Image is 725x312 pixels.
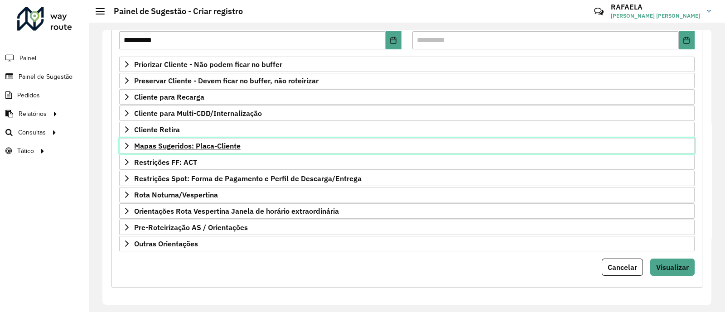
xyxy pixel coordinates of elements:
span: Tático [17,146,34,156]
span: Priorizar Cliente - Não podem ficar no buffer [134,61,282,68]
a: Outras Orientações [119,236,695,251]
span: Restrições FF: ACT [134,158,197,166]
span: Orientações Rota Vespertina Janela de horário extraordinária [134,207,339,215]
h3: RAFAELA [611,3,700,11]
span: Painel de Sugestão [19,72,72,82]
span: Rota Noturna/Vespertina [134,191,218,198]
span: Restrições Spot: Forma de Pagamento e Perfil de Descarga/Entrega [134,175,362,182]
a: Orientações Rota Vespertina Janela de horário extraordinária [119,203,695,219]
a: Cliente Retira [119,122,695,137]
span: Cancelar [608,263,637,272]
span: Pre-Roteirização AS / Orientações [134,224,248,231]
span: Painel [19,53,36,63]
span: Consultas [18,128,46,137]
span: Cliente para Recarga [134,93,204,101]
a: Preservar Cliente - Devem ficar no buffer, não roteirizar [119,73,695,88]
button: Choose Date [386,31,401,49]
button: Visualizar [650,259,695,276]
a: Cliente para Multi-CDD/Internalização [119,106,695,121]
a: Restrições Spot: Forma de Pagamento e Perfil de Descarga/Entrega [119,171,695,186]
a: Pre-Roteirização AS / Orientações [119,220,695,235]
a: Rota Noturna/Vespertina [119,187,695,202]
span: Pedidos [17,91,40,100]
h2: Painel de Sugestão - Criar registro [105,6,243,16]
a: Cliente para Recarga [119,89,695,105]
a: Restrições FF: ACT [119,154,695,170]
span: Relatórios [19,109,47,119]
a: Mapas Sugeridos: Placa-Cliente [119,138,695,154]
a: Contato Rápido [589,2,609,21]
span: Cliente para Multi-CDD/Internalização [134,110,262,117]
span: Cliente Retira [134,126,180,133]
span: Outras Orientações [134,240,198,247]
span: Visualizar [656,263,689,272]
a: Priorizar Cliente - Não podem ficar no buffer [119,57,695,72]
button: Cancelar [602,259,643,276]
span: [PERSON_NAME] [PERSON_NAME] [611,12,700,20]
span: Mapas Sugeridos: Placa-Cliente [134,142,241,149]
button: Choose Date [679,31,695,49]
span: Preservar Cliente - Devem ficar no buffer, não roteirizar [134,77,319,84]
